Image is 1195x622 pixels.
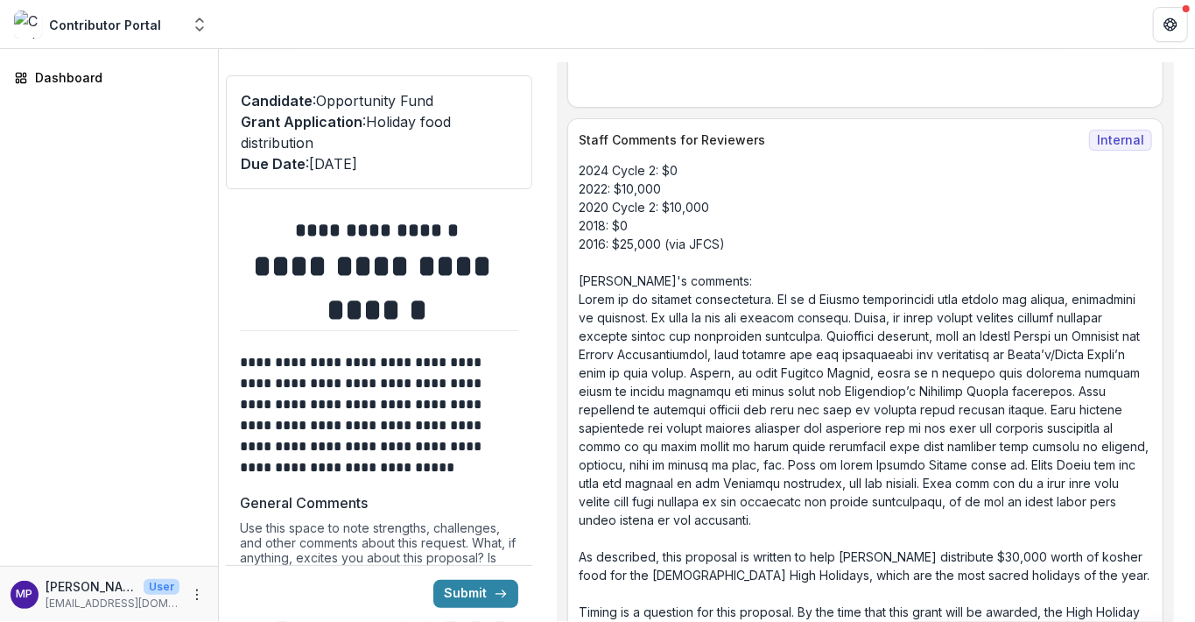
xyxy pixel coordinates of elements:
p: [EMAIL_ADDRESS][DOMAIN_NAME] [46,596,179,611]
span: Due Date [241,155,306,173]
a: Dashboard [7,63,211,92]
p: : Holiday food distribution [241,111,517,153]
span: Internal [1089,130,1152,151]
div: Contributor Portal [49,16,161,34]
button: Get Help [1153,7,1188,42]
p: Staff Comments for Reviewers [579,131,1082,149]
p: : [DATE] [241,153,517,174]
span: Grant Application [241,113,362,131]
img: Contributor Portal [14,11,42,39]
p: General Comments [240,492,368,513]
span: Candidate [241,92,313,110]
p: : Opportunity Fund [241,90,517,111]
p: User [144,579,179,595]
button: Submit [433,580,518,608]
button: More [186,584,207,605]
button: Open entity switcher [187,7,212,42]
div: Dashboard [35,68,197,87]
div: Marge Petruska [17,589,33,600]
div: Use this space to note strengths, challenges, and other comments about this request. What, if any... [240,520,518,602]
p: [PERSON_NAME] [46,577,137,596]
